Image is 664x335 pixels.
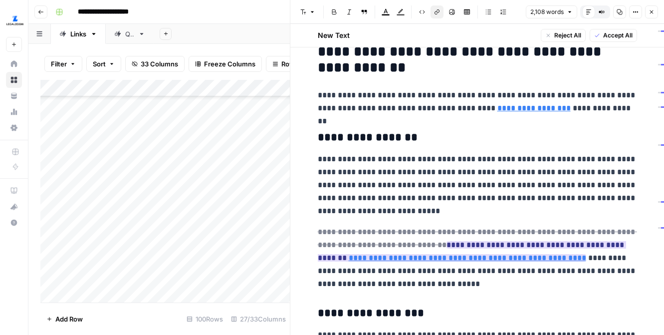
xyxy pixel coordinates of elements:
[189,56,262,72] button: Freeze Columns
[6,11,24,29] img: LegalZoom Logo
[526,5,577,18] button: 2,108 words
[530,7,564,16] span: 2,108 words
[6,8,22,33] button: Workspace: LegalZoom
[40,311,89,327] button: Add Row
[106,24,154,44] a: QA
[6,120,22,136] a: Settings
[141,59,178,69] span: 33 Columns
[554,31,581,40] span: Reject All
[266,56,324,72] button: Row Height
[55,314,83,324] span: Add Row
[541,29,586,42] button: Reject All
[93,59,106,69] span: Sort
[6,56,22,72] a: Home
[590,29,637,42] button: Accept All
[6,199,22,215] button: What's new?
[6,88,22,104] a: Your Data
[6,215,22,231] button: Help + Support
[44,56,82,72] button: Filter
[125,56,185,72] button: 33 Columns
[6,183,22,199] a: AirOps Academy
[204,59,255,69] span: Freeze Columns
[86,56,121,72] button: Sort
[125,29,134,39] div: QA
[318,30,350,40] h2: New Text
[281,59,317,69] span: Row Height
[6,104,22,120] a: Usage
[183,311,227,327] div: 100 Rows
[51,24,106,44] a: Links
[603,31,633,40] span: Accept All
[51,59,67,69] span: Filter
[70,29,86,39] div: Links
[227,311,290,327] div: 27/33 Columns
[6,72,22,88] a: Browse
[6,199,21,214] div: What's new?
